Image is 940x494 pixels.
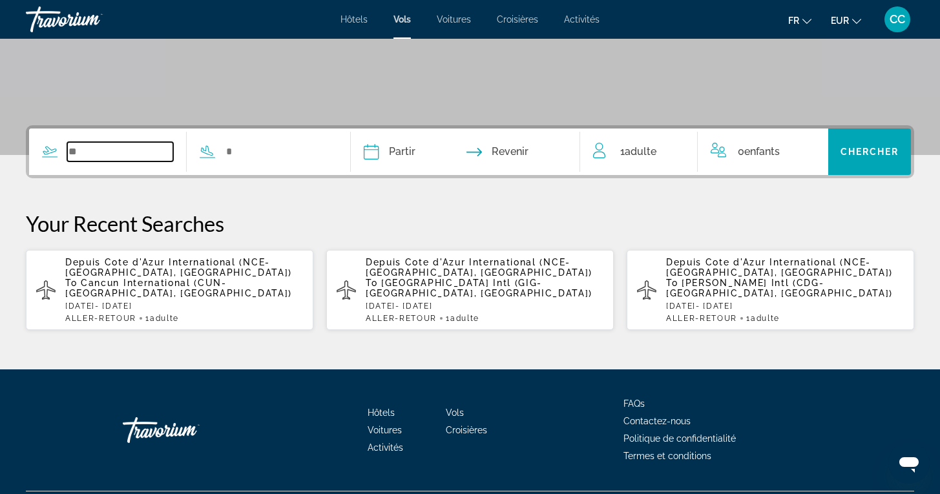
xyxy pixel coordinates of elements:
[746,314,780,323] span: 1
[620,143,656,161] span: 1
[123,411,252,449] a: Travorium
[623,451,711,461] a: Termes et conditions
[65,257,101,267] span: Depuis
[564,14,600,25] a: Activités
[366,278,377,288] span: To
[65,314,136,323] span: ALLER-RETOUR
[26,249,313,331] button: Depuis Cote d'Azur International (NCE-[GEOGRAPHIC_DATA], [GEOGRAPHIC_DATA]) To Cancun Internation...
[393,14,411,25] a: Vols
[831,15,849,26] span: EUR
[150,314,179,323] span: Adulte
[666,257,893,278] span: Cote d'Azur International (NCE-[GEOGRAPHIC_DATA], [GEOGRAPHIC_DATA])
[828,129,911,175] button: Chercher
[368,442,403,453] a: Activités
[368,425,402,435] a: Voitures
[466,129,528,175] button: Return date
[666,278,678,288] span: To
[366,278,592,298] span: [GEOGRAPHIC_DATA] Intl (GIG-[GEOGRAPHIC_DATA], [GEOGRAPHIC_DATA])
[890,13,905,26] span: CC
[623,416,691,426] a: Contactez-nous
[623,398,645,409] a: FAQs
[666,278,893,298] span: [PERSON_NAME] Intl (CDG-[GEOGRAPHIC_DATA], [GEOGRAPHIC_DATA])
[627,249,914,331] button: Depuis Cote d'Azur International (NCE-[GEOGRAPHIC_DATA], [GEOGRAPHIC_DATA]) To [PERSON_NAME] Intl...
[666,302,904,311] p: [DATE] - [DATE]
[340,14,368,25] a: Hôtels
[29,129,911,175] div: Search widget
[65,257,292,278] span: Cote d'Azur International (NCE-[GEOGRAPHIC_DATA], [GEOGRAPHIC_DATA])
[26,211,914,236] p: Your Recent Searches
[446,425,487,435] a: Croisières
[446,314,479,323] span: 1
[26,3,155,36] a: Travorium
[625,145,656,158] span: Adulte
[666,257,702,267] span: Depuis
[788,11,811,30] button: Change language
[65,278,77,288] span: To
[364,129,415,175] button: Depart date
[437,14,471,25] a: Voitures
[492,143,528,161] span: Revenir
[738,143,780,161] span: 0
[666,314,737,323] span: ALLER-RETOUR
[788,15,799,26] span: fr
[366,314,437,323] span: ALLER-RETOUR
[497,14,538,25] a: Croisières
[446,407,464,418] a: Vols
[623,433,736,444] a: Politique de confidentialité
[744,145,780,158] span: Enfants
[831,11,861,30] button: Change currency
[881,6,914,33] button: User Menu
[368,407,395,418] a: Hôtels
[751,314,780,323] span: Adulte
[366,302,603,311] p: [DATE] - [DATE]
[450,314,479,323] span: Adulte
[65,302,303,311] p: [DATE] - [DATE]
[841,147,899,157] span: Chercher
[366,257,592,278] span: Cote d'Azur International (NCE-[GEOGRAPHIC_DATA], [GEOGRAPHIC_DATA])
[145,314,179,323] span: 1
[888,442,930,484] iframe: Bouton de lancement de la fenêtre de messagerie
[65,278,292,298] span: Cancun International (CUN-[GEOGRAPHIC_DATA], [GEOGRAPHIC_DATA])
[326,249,614,331] button: Depuis Cote d'Azur International (NCE-[GEOGRAPHIC_DATA], [GEOGRAPHIC_DATA]) To [GEOGRAPHIC_DATA] ...
[366,257,401,267] span: Depuis
[580,129,828,175] button: Travelers: 1 adult, 0 children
